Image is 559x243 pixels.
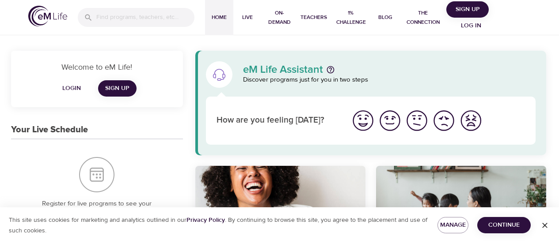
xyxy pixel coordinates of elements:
p: eM Life Assistant [243,64,323,75]
span: Log in [453,20,489,31]
span: Teachers [300,13,327,22]
button: Manage [437,217,468,233]
button: Log in [450,18,492,34]
h3: Your Live Schedule [11,125,88,135]
button: I'm feeling worst [457,107,484,134]
button: I'm feeling bad [430,107,457,134]
img: great [351,108,375,133]
img: worst [459,108,483,133]
span: Continue [484,220,524,231]
span: Home [209,13,230,22]
p: Register for live programs to see your upcoming schedule here. [29,199,165,219]
p: Welcome to eM Life! [22,61,172,73]
span: 1% Challenge [334,8,367,27]
button: Continue [477,217,531,233]
a: Privacy Policy [186,216,225,224]
span: On-Demand [265,8,293,27]
span: Login [61,83,82,94]
button: Sign Up [446,1,489,18]
button: I'm feeling good [376,107,403,134]
span: Live [237,13,258,22]
span: Sign Up [450,4,485,15]
a: Sign Up [98,80,137,97]
img: Your Live Schedule [79,157,114,192]
img: logo [28,6,67,26]
img: eM Life Assistant [212,67,226,82]
p: Discover programs just for you in two steps [243,75,536,85]
span: The Connection [403,8,443,27]
button: I'm feeling ok [403,107,430,134]
span: Manage [445,220,461,231]
span: Blog [375,13,396,22]
button: Login [57,80,86,97]
span: Sign Up [105,83,129,94]
button: I'm feeling great [350,107,376,134]
img: good [378,108,402,133]
p: How are you feeling [DATE]? [217,114,339,127]
input: Find programs, teachers, etc... [96,8,194,27]
img: ok [405,108,429,133]
img: bad [432,108,456,133]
